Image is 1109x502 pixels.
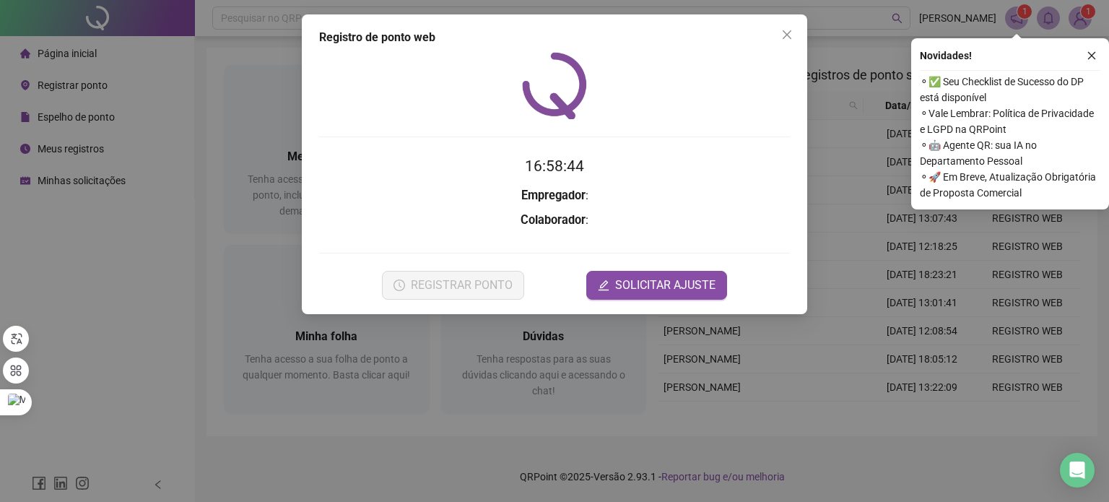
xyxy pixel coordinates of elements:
[920,169,1100,201] span: ⚬ 🚀 Em Breve, Atualização Obrigatória de Proposta Comercial
[525,157,584,175] time: 16:58:44
[319,211,790,230] h3: :
[521,189,586,202] strong: Empregador
[522,52,587,119] img: QRPoint
[615,277,716,294] span: SOLICITAR AJUSTE
[1087,51,1097,61] span: close
[1060,453,1095,488] div: Open Intercom Messenger
[920,74,1100,105] span: ⚬ ✅ Seu Checklist de Sucesso do DP está disponível
[382,271,524,300] button: REGISTRAR PONTO
[920,48,972,64] span: Novidades !
[319,186,790,205] h3: :
[920,137,1100,169] span: ⚬ 🤖 Agente QR: sua IA no Departamento Pessoal
[598,280,609,291] span: edit
[521,213,586,227] strong: Colaborador
[781,29,793,40] span: close
[920,105,1100,137] span: ⚬ Vale Lembrar: Política de Privacidade e LGPD na QRPoint
[586,271,727,300] button: editSOLICITAR AJUSTE
[319,29,790,46] div: Registro de ponto web
[775,23,799,46] button: Close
